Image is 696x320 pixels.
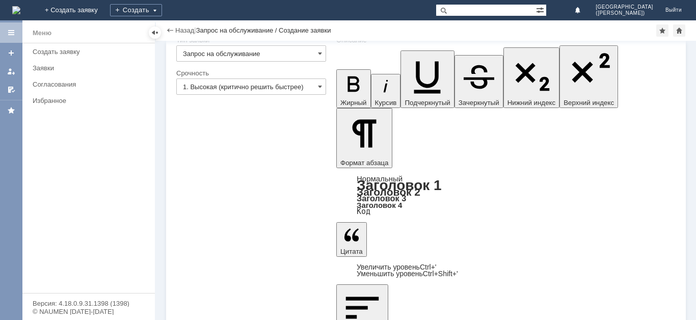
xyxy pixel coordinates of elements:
a: Заголовок 2 [357,186,420,198]
span: Формат абзаца [340,159,388,167]
div: | [194,26,196,34]
a: Перейти на домашнюю страницу [12,6,20,14]
div: © NAUMEN [DATE]-[DATE] [33,308,145,315]
div: Запрос на обслуживание / Создание заявки [196,26,331,34]
div: Прошу удалить отложенные чеки. [4,4,149,12]
span: Зачеркнутый [459,99,499,106]
span: Цитата [340,248,363,255]
a: Мои заявки [3,63,19,79]
span: ([PERSON_NAME]) [596,10,653,16]
span: Нижний индекс [507,99,556,106]
button: Верхний индекс [559,45,618,108]
a: Назад [175,26,194,34]
span: Жирный [340,99,367,106]
button: Нижний индекс [503,47,560,108]
div: Версия: 4.18.0.9.31.1398 (1398) [33,300,145,307]
a: Заголовок 3 [357,194,406,203]
img: logo [12,6,20,14]
button: Цитата [336,222,367,257]
div: Заявки [33,64,149,72]
div: Создать заявку [33,48,149,56]
div: Добавить в избранное [656,24,668,37]
div: Срочность [176,70,324,76]
button: Жирный [336,69,371,108]
a: Нормальный [357,174,403,183]
button: Зачеркнутый [454,55,503,108]
a: Increase [357,263,437,271]
div: Тип заявки [176,37,324,43]
div: Описание [336,37,674,43]
span: Ctrl+Shift+' [423,270,458,278]
a: Создать заявку [3,45,19,61]
button: Подчеркнутый [400,50,454,108]
button: Курсив [371,74,401,108]
a: Код [357,207,370,216]
a: Создать заявку [29,44,153,60]
div: Сделать домашней страницей [673,24,685,37]
div: Скрыть меню [149,26,161,39]
a: Заявки [29,60,153,76]
span: Курсив [375,99,397,106]
div: Цитата [336,264,676,277]
a: Заголовок 1 [357,177,442,193]
div: Формат абзаца [336,175,676,215]
div: Избранное [33,97,138,104]
div: Согласования [33,81,149,88]
span: Ctrl+' [420,263,437,271]
div: Создать [110,4,162,16]
a: Decrease [357,270,458,278]
a: Мои согласования [3,82,19,98]
a: Заголовок 4 [357,201,402,209]
a: Согласования [29,76,153,92]
span: Подчеркнутый [405,99,450,106]
span: Расширенный поиск [536,5,546,14]
div: Меню [33,27,51,39]
span: Верхний индекс [564,99,614,106]
span: [GEOGRAPHIC_DATA] [596,4,653,10]
button: Формат абзаца [336,108,392,168]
